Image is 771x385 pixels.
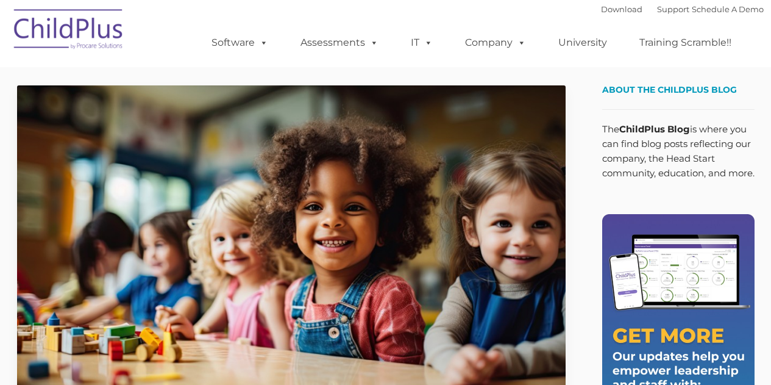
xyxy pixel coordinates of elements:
[657,4,689,14] a: Support
[199,31,280,55] a: Software
[602,122,755,181] p: The is where you can find blog posts reflecting our company, the Head Start community, education,...
[602,84,737,95] span: About the ChildPlus Blog
[546,31,619,55] a: University
[399,31,445,55] a: IT
[627,31,744,55] a: Training Scramble!!
[619,123,690,135] strong: ChildPlus Blog
[8,1,130,62] img: ChildPlus by Procare Solutions
[453,31,538,55] a: Company
[601,4,764,14] font: |
[288,31,391,55] a: Assessments
[601,4,642,14] a: Download
[692,4,764,14] a: Schedule A Demo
